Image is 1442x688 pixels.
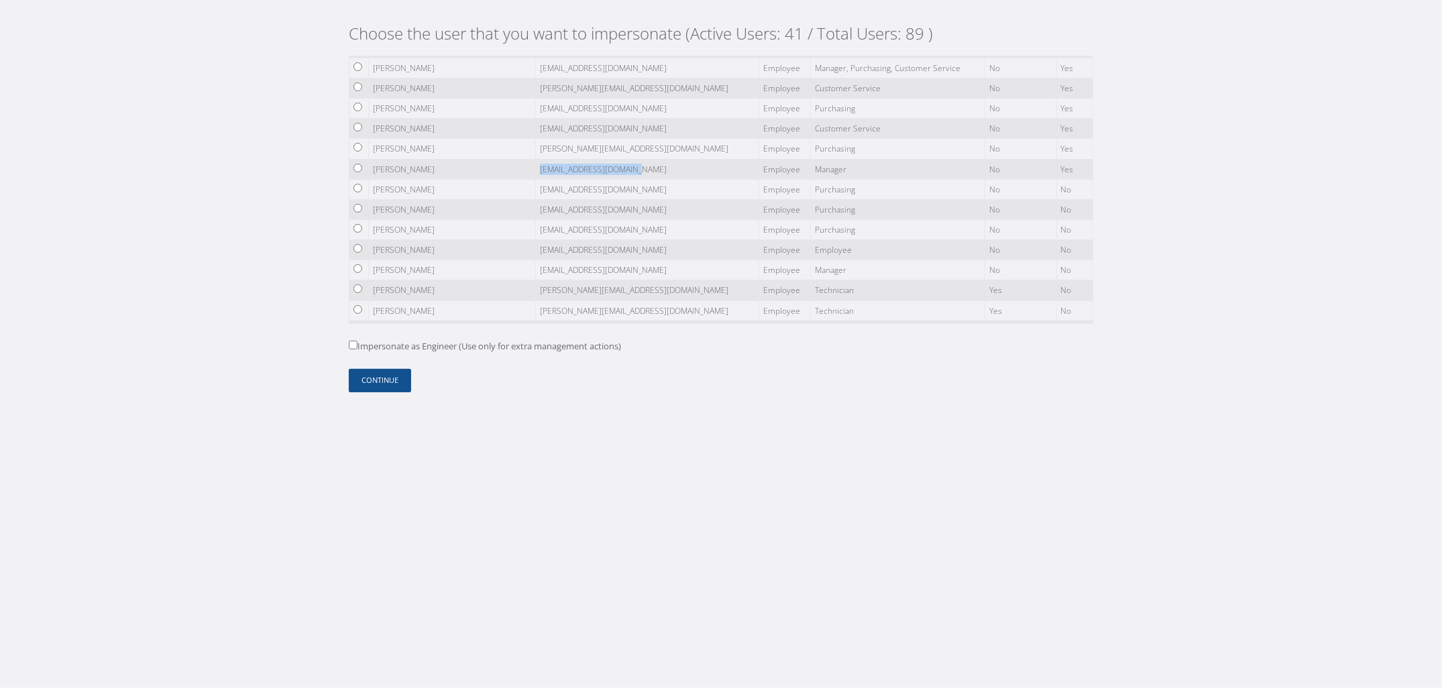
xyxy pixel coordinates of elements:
[985,260,1056,280] td: No
[536,300,759,321] td: [PERSON_NAME][EMAIL_ADDRESS][DOMAIN_NAME]
[369,300,536,321] td: [PERSON_NAME]
[985,58,1056,78] td: No
[1056,321,1093,341] td: No
[985,240,1056,260] td: No
[811,219,985,239] td: Purchasing
[369,219,536,239] td: [PERSON_NAME]
[369,280,536,300] td: [PERSON_NAME]
[349,341,357,349] input: Impersonate as Engineer (Use only for extra management actions)
[985,99,1056,119] td: No
[811,159,985,179] td: Manager
[759,280,811,300] td: Employee
[1056,99,1093,119] td: Yes
[985,78,1056,99] td: No
[369,58,536,78] td: [PERSON_NAME]
[369,179,536,199] td: [PERSON_NAME]
[1056,159,1093,179] td: Yes
[811,321,985,341] td: Technician
[985,159,1056,179] td: No
[369,240,536,260] td: [PERSON_NAME]
[1056,219,1093,239] td: No
[811,119,985,139] td: Customer Service
[369,78,536,99] td: [PERSON_NAME]
[536,119,759,139] td: [EMAIL_ADDRESS][DOMAIN_NAME]
[759,240,811,260] td: Employee
[759,99,811,119] td: Employee
[759,179,811,199] td: Employee
[759,78,811,99] td: Employee
[1056,179,1093,199] td: No
[811,280,985,300] td: Technician
[349,369,411,392] button: Continue
[536,219,759,239] td: [EMAIL_ADDRESS][DOMAIN_NAME]
[985,179,1056,199] td: No
[536,99,759,119] td: [EMAIL_ADDRESS][DOMAIN_NAME]
[1056,280,1093,300] td: No
[536,280,759,300] td: [PERSON_NAME][EMAIL_ADDRESS][DOMAIN_NAME]
[759,139,811,159] td: Employee
[759,260,811,280] td: Employee
[985,219,1056,239] td: No
[536,179,759,199] td: [EMAIL_ADDRESS][DOMAIN_NAME]
[985,321,1056,341] td: Yes
[536,139,759,159] td: [PERSON_NAME][EMAIL_ADDRESS][DOMAIN_NAME]
[369,260,536,280] td: [PERSON_NAME]
[536,321,759,341] td: [PERSON_NAME][EMAIL_ADDRESS][DOMAIN_NAME]
[811,260,985,280] td: Manager
[369,139,536,159] td: [PERSON_NAME]
[1056,119,1093,139] td: Yes
[1056,139,1093,159] td: Yes
[985,280,1056,300] td: Yes
[349,340,621,353] label: Impersonate as Engineer (Use only for extra management actions)
[369,119,536,139] td: [PERSON_NAME]
[811,199,985,219] td: Purchasing
[536,199,759,219] td: [EMAIL_ADDRESS][DOMAIN_NAME]
[759,119,811,139] td: Employee
[811,240,985,260] td: Employee
[985,139,1056,159] td: No
[1056,58,1093,78] td: Yes
[369,99,536,119] td: [PERSON_NAME]
[985,199,1056,219] td: No
[1056,300,1093,321] td: No
[811,58,985,78] td: Manager, Purchasing, Customer Service
[536,240,759,260] td: [EMAIL_ADDRESS][DOMAIN_NAME]
[1056,260,1093,280] td: No
[811,300,985,321] td: Technician
[536,58,759,78] td: [EMAIL_ADDRESS][DOMAIN_NAME]
[811,99,985,119] td: Purchasing
[1056,240,1093,260] td: No
[759,159,811,179] td: Employee
[811,139,985,159] td: Purchasing
[1056,78,1093,99] td: Yes
[369,199,536,219] td: [PERSON_NAME]
[369,159,536,179] td: [PERSON_NAME]
[811,78,985,99] td: Customer Service
[985,300,1056,321] td: Yes
[759,219,811,239] td: Employee
[759,321,811,341] td: Employee
[1056,199,1093,219] td: No
[759,300,811,321] td: Employee
[349,24,1093,44] h2: Choose the user that you want to impersonate (Active Users: 41 / Total Users: 89 )
[759,199,811,219] td: Employee
[536,260,759,280] td: [EMAIL_ADDRESS][DOMAIN_NAME]
[536,78,759,99] td: [PERSON_NAME][EMAIL_ADDRESS][DOMAIN_NAME]
[985,119,1056,139] td: No
[759,58,811,78] td: Employee
[536,159,759,179] td: [EMAIL_ADDRESS][DOMAIN_NAME]
[369,321,536,341] td: [PERSON_NAME]
[811,179,985,199] td: Purchasing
